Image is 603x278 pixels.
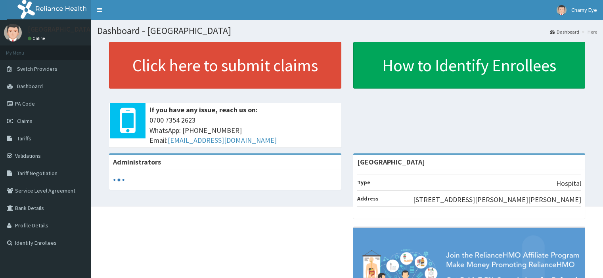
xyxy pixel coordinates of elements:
[17,170,57,177] span: Tariff Negotiation
[413,195,581,205] p: [STREET_ADDRESS][PERSON_NAME][PERSON_NAME]
[556,178,581,189] p: Hospital
[97,26,597,36] h1: Dashboard - [GEOGRAPHIC_DATA]
[168,136,277,145] a: [EMAIL_ADDRESS][DOMAIN_NAME]
[28,26,93,33] p: [GEOGRAPHIC_DATA]
[357,179,370,186] b: Type
[550,28,579,35] a: Dashboard
[28,36,47,41] a: Online
[109,42,341,89] a: Click here to submit claims
[113,157,161,166] b: Administrators
[571,6,597,13] span: Chamy Eye
[149,105,258,114] b: If you have any issue, reach us on:
[113,174,125,186] svg: audio-loading
[580,28,597,35] li: Here
[17,117,33,125] span: Claims
[357,195,379,202] b: Address
[357,157,425,166] strong: [GEOGRAPHIC_DATA]
[557,5,567,15] img: User Image
[149,115,337,146] span: 0700 7354 2623 WhatsApp: [PHONE_NUMBER] Email:
[17,83,43,90] span: Dashboard
[17,65,57,72] span: Switch Providers
[4,24,22,42] img: User Image
[17,135,31,142] span: Tariffs
[353,42,586,89] a: How to Identify Enrollees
